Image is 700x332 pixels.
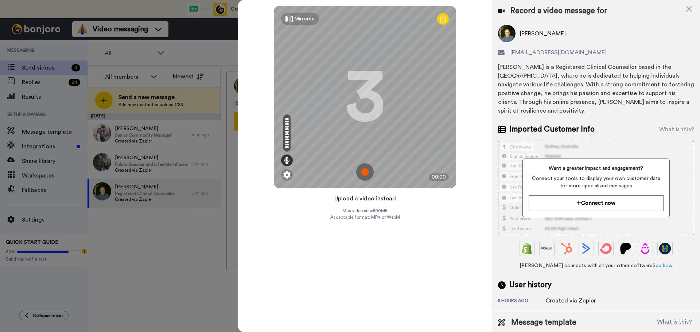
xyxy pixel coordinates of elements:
div: 5 hours ago [498,298,545,305]
img: Patreon [620,243,631,254]
img: GoHighLevel [659,243,671,254]
img: ConvertKit [600,243,612,254]
button: Upload a video instead [332,194,398,203]
span: Want a greater impact and engagement? [529,165,663,172]
img: Hubspot [561,243,572,254]
img: ic_gear.svg [283,171,291,179]
img: ic_record_start.svg [356,163,374,181]
span: Connect your tools to display your own customer data for more specialized messages [529,175,663,190]
img: Drip [639,243,651,254]
img: Ontraport [541,243,553,254]
a: See how [653,263,673,268]
span: Max video size: 500 MB [342,208,388,214]
span: Message template [511,317,576,328]
span: Imported Customer Info [509,124,595,135]
button: Connect now [529,195,663,211]
div: Created via Zapier [545,296,596,305]
div: What is this? [659,125,694,134]
div: 00:00 [429,173,449,181]
span: User history [509,280,552,290]
div: 3 [345,70,385,124]
span: Acceptable format: MP4 or WebM [330,214,400,220]
button: What is this? [655,317,694,328]
span: [PERSON_NAME] connects with all your other software [498,262,694,269]
div: [PERSON_NAME] is a Registered Clinical Counsellor based in the [GEOGRAPHIC_DATA], where he is ded... [498,63,694,115]
img: ActiveCampaign [580,243,592,254]
img: Shopify [521,243,533,254]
